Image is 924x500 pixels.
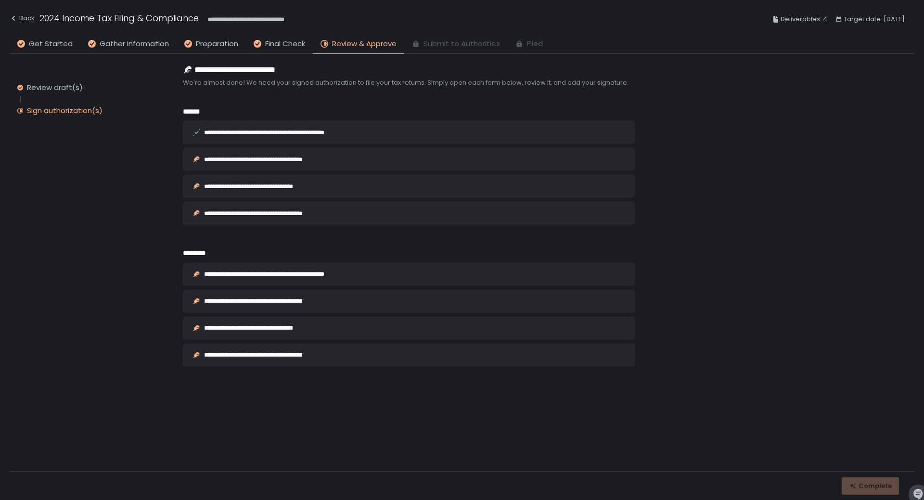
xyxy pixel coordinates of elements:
[27,83,83,92] div: Review draft(s)
[196,38,238,50] span: Preparation
[423,38,500,50] span: Submit to Authorities
[332,38,397,50] span: Review & Approve
[844,13,905,25] span: Target date: [DATE]
[10,12,35,27] button: Back
[527,38,543,50] span: Filed
[265,38,305,50] span: Final Check
[781,13,827,25] span: Deliverables: 4
[10,13,35,24] div: Back
[183,78,635,87] span: We're almost done! We need your signed authorization to file your tax returns. Simply open each f...
[29,38,73,50] span: Get Started
[100,38,169,50] span: Gather Information
[39,12,199,25] h1: 2024 Income Tax Filing & Compliance
[27,106,103,115] div: Sign authorization(s)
